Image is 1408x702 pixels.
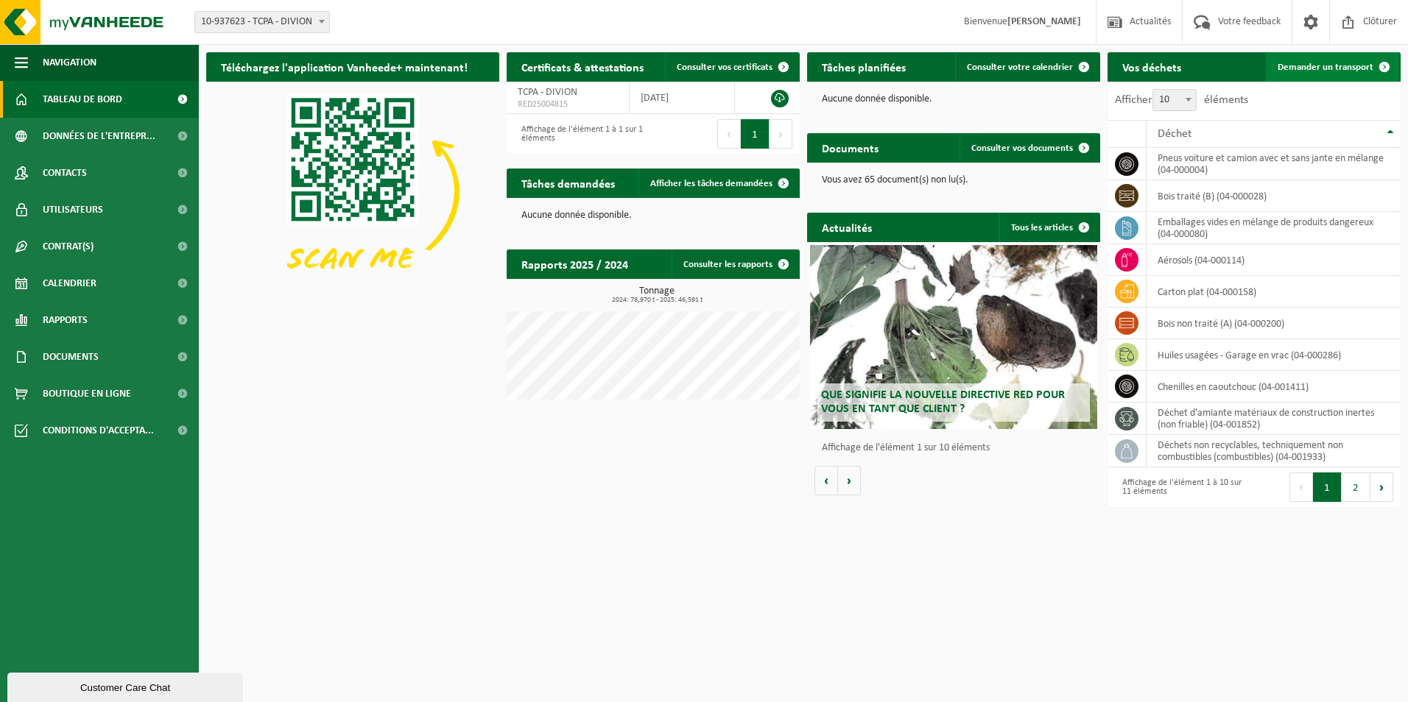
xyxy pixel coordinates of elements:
a: Que signifie la nouvelle directive RED pour vous en tant que client ? [810,245,1097,429]
td: carton plat (04-000158) [1147,276,1401,308]
span: Conditions d'accepta... [43,412,154,449]
p: Vous avez 65 document(s) non lu(s). [822,175,1085,185]
span: Que signifie la nouvelle directive RED pour vous en tant que client ? [821,389,1065,415]
h2: Tâches planifiées [807,52,921,81]
img: Download de VHEPlus App [206,82,499,302]
div: Affichage de l'élément 1 à 10 sur 11 éléments [1115,471,1247,503]
button: 2 [1342,472,1370,502]
div: Affichage de l'élément 1 à 1 sur 1 éléments [514,118,646,150]
strong: [PERSON_NAME] [1007,16,1081,27]
button: 1 [1313,472,1342,502]
span: Contrat(s) [43,228,94,265]
span: RED25004815 [518,99,618,110]
span: TCPA - DIVION [518,87,577,98]
button: Volgende [838,466,861,495]
button: Next [770,119,792,149]
p: Affichage de l'élément 1 sur 10 éléments [822,443,1093,453]
span: Consulter vos certificats [677,63,772,72]
td: bois traité (B) (04-000028) [1147,180,1401,212]
h2: Actualités [807,213,887,241]
h2: Tâches demandées [507,169,630,197]
a: Demander un transport [1266,52,1399,82]
h2: Certificats & attestations [507,52,658,81]
a: Afficher les tâches demandées [638,169,798,198]
p: Aucune donnée disponible. [521,210,785,221]
span: Consulter vos documents [971,143,1073,153]
span: 10 [1152,89,1197,111]
span: Boutique en ligne [43,375,131,412]
span: 10-937623 - TCPA - DIVION [194,11,330,33]
td: [DATE] [630,82,736,114]
td: emballages vides en mélange de produits dangereux (04-000080) [1147,212,1401,244]
span: Rapports [43,302,88,338]
a: Consulter votre calendrier [955,52,1099,82]
td: déchet d'amiante matériaux de construction inertes (non friable) (04-001852) [1147,403,1401,435]
iframe: chat widget [7,670,246,702]
button: Previous [717,119,741,149]
button: Vorige [814,466,838,495]
span: Données de l'entrepr... [43,118,155,155]
span: 10-937623 - TCPA - DIVION [195,12,329,32]
span: Déchet [1158,128,1191,140]
h2: Documents [807,133,893,162]
a: Tous les articles [999,213,1099,242]
td: aérosols (04-000114) [1147,244,1401,276]
p: Aucune donnée disponible. [822,94,1085,104]
h2: Téléchargez l'application Vanheede+ maintenant! [206,52,482,81]
td: chenilles en caoutchouc (04-001411) [1147,371,1401,403]
td: déchets non recyclables, techniquement non combustibles (combustibles) (04-001933) [1147,435,1401,467]
span: Documents [43,338,99,375]
span: 2024: 78,970 t - 2025: 46,591 t [514,297,800,304]
td: huiles usagées - Garage en vrac (04-000286) [1147,339,1401,371]
span: Contacts [43,155,87,191]
span: Demander un transport [1278,63,1373,72]
span: Navigation [43,44,96,81]
button: Next [1370,472,1393,502]
span: Calendrier [43,265,96,302]
td: pneus voiture et camion avec et sans jante en mélange (04-000004) [1147,148,1401,180]
button: Previous [1289,472,1313,502]
a: Consulter vos certificats [665,52,798,82]
span: Consulter votre calendrier [967,63,1073,72]
a: Consulter vos documents [960,133,1099,163]
td: bois non traité (A) (04-000200) [1147,308,1401,339]
span: Afficher les tâches demandées [650,179,772,188]
h3: Tonnage [514,286,800,304]
button: 1 [741,119,770,149]
span: 10 [1153,90,1196,110]
h2: Vos déchets [1108,52,1196,81]
span: Utilisateurs [43,191,103,228]
span: Tableau de bord [43,81,122,118]
a: Consulter les rapports [672,249,798,279]
label: Afficher éléments [1115,94,1248,106]
h2: Rapports 2025 / 2024 [507,249,643,278]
